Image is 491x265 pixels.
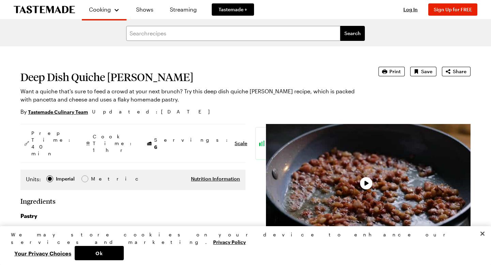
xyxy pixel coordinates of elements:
li: 8 ounces plain flour [20,225,245,236]
button: Your Privacy Choices [11,246,75,260]
button: Nutrition Information [191,175,240,182]
span: Share [453,68,466,75]
a: More information about your privacy, opens in a new tab [213,238,246,245]
a: Tastemade Culinary Team [28,108,88,115]
p: Want a quiche that's sure to feed a crowd at your next brunch? Try this deep dish quiche [PERSON_... [20,87,359,104]
button: Ok [75,246,124,260]
div: Metric [91,175,105,183]
span: Search [344,30,361,37]
div: Imperial Metric [26,175,105,185]
button: Share [442,67,471,76]
span: Updated : [DATE] [92,108,217,115]
span: Metric [91,175,106,183]
span: Imperial [56,175,75,183]
span: Save [421,68,432,75]
button: Log In [397,6,424,13]
video-js: Video Player [266,124,471,239]
span: Prep Time: 40 min [31,130,74,157]
span: Log In [403,6,418,12]
button: Play Video [360,177,372,189]
h1: Deep Dish Quiche [PERSON_NAME] [20,71,359,83]
span: Print [389,68,401,75]
button: Scale [235,140,247,147]
div: We may store cookies on your device to enhance our services and marketing. [11,231,474,246]
span: Sign Up for FREE [434,6,472,12]
p: By [20,108,88,116]
label: Units: [26,175,41,183]
span: Cook Time: 1 hr [93,133,135,154]
button: filters [340,26,365,41]
span: Servings: [154,137,231,151]
button: Sign Up for FREE [428,3,477,16]
a: Tastemade + [212,3,254,16]
h3: Pastry [20,212,245,220]
button: Cooking [89,3,120,16]
button: Close [475,226,490,241]
span: 6 [154,143,157,150]
a: To Tastemade Home Page [14,6,75,14]
button: Save recipe [410,67,436,76]
span: Cooking [89,6,111,13]
div: Privacy [11,231,474,260]
h2: Ingredients [20,197,56,205]
button: Print [378,67,405,76]
span: Tastemade + [219,6,247,13]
